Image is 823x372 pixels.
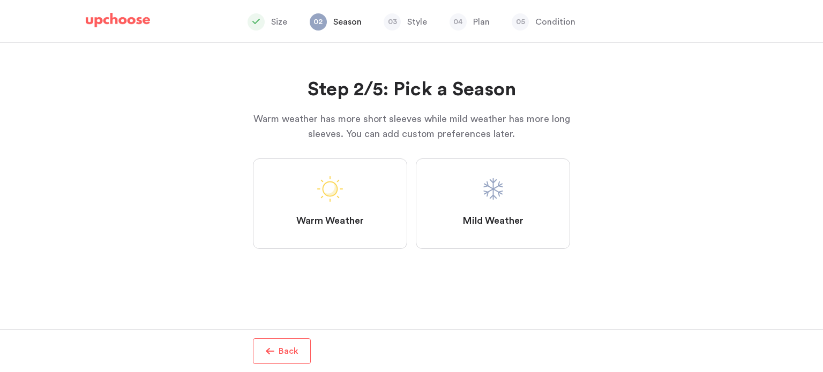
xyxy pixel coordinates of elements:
[450,13,467,31] span: 04
[333,16,362,28] p: Season
[462,215,523,227] span: Mild Weather
[384,13,401,31] span: 03
[86,13,150,28] img: UpChoose
[473,16,490,28] p: Plan
[253,338,311,364] button: Back
[310,13,327,31] span: 02
[279,345,298,358] p: Back
[296,215,364,227] span: Warm Weather
[512,13,529,31] span: 05
[253,111,570,141] p: Warm weather has more short sleeves while mild weather has more long sleeves. You can add custom ...
[407,16,427,28] p: Style
[271,16,287,28] p: Size
[253,77,570,103] h2: Step 2/5: Pick a Season
[86,13,150,33] a: UpChoose
[535,16,575,28] p: Condition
